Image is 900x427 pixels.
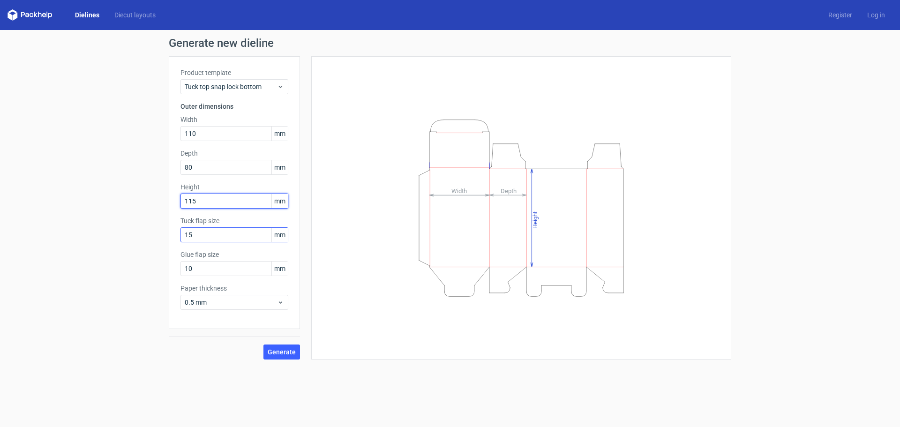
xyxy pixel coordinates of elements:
label: Height [180,182,288,192]
button: Generate [263,345,300,360]
span: mm [271,262,288,276]
label: Tuck flap size [180,216,288,225]
span: mm [271,228,288,242]
label: Paper thickness [180,284,288,293]
a: Log in [860,10,892,20]
tspan: Depth [501,187,517,194]
span: Tuck top snap lock bottom [185,82,277,91]
span: Generate [268,349,296,355]
a: Diecut layouts [107,10,163,20]
h1: Generate new dieline [169,37,731,49]
label: Product template [180,68,288,77]
label: Width [180,115,288,124]
label: Depth [180,149,288,158]
h3: Outer dimensions [180,102,288,111]
label: Glue flap size [180,250,288,259]
span: mm [271,127,288,141]
tspan: Height [532,211,539,228]
tspan: Width [451,187,467,194]
span: mm [271,160,288,174]
a: Dielines [67,10,107,20]
span: mm [271,194,288,208]
a: Register [821,10,860,20]
span: 0.5 mm [185,298,277,307]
